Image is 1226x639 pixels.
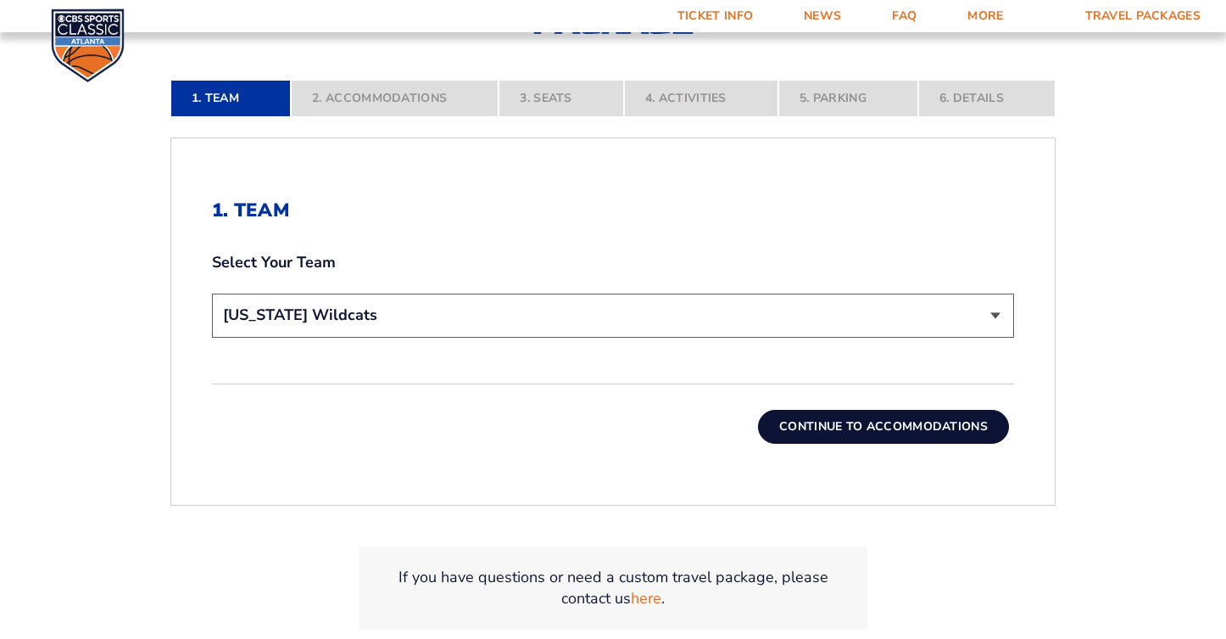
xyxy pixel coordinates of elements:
[631,588,661,609] a: here
[212,199,1014,221] h2: 1. Team
[379,567,847,609] p: If you have questions or need a custom travel package, please contact us .
[51,8,125,82] img: CBS Sports Classic
[212,252,1014,273] label: Select Your Team
[758,410,1009,444] button: Continue To Accommodations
